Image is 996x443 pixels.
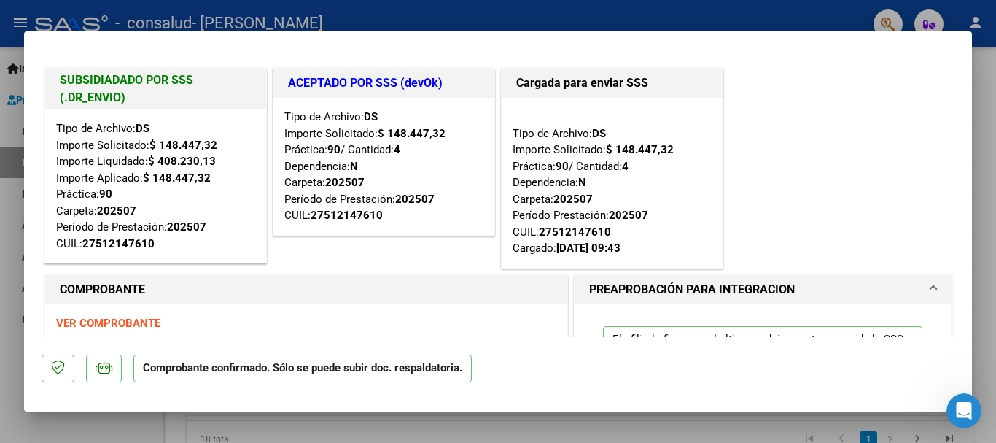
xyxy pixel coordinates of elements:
[622,160,629,173] strong: 4
[364,110,378,123] strong: DS
[395,193,435,206] strong: 202507
[589,281,795,298] h1: PREAPROBACIÓN PARA INTEGRACION
[578,176,586,189] strong: N
[56,317,160,330] a: VER COMPROBANTE
[553,193,593,206] strong: 202507
[311,207,383,224] div: 27512147610
[325,176,365,189] strong: 202507
[60,72,252,107] h1: SUBSIDIADADO POR SSS (.DR_ENVIO)
[539,224,611,241] div: 27512147610
[148,155,216,168] strong: $ 408.230,13
[143,172,211,185] strong: $ 148.447,32
[56,120,255,252] div: Tipo de Archivo: Importe Solicitado: Importe Liquidado: Importe Aplicado: Práctica: Carpeta: Perí...
[609,209,648,222] strong: 202507
[288,74,480,92] h1: ACEPTADO POR SSS (devOk)
[133,355,472,383] p: Comprobante confirmado. Sólo se puede subir doc. respaldatoria.
[603,326,922,381] p: El afiliado figura en el ultimo padrón que tenemos de la SSS de
[99,188,112,201] strong: 90
[516,74,708,92] h1: Cargada para enviar SSS
[946,393,981,428] iframe: Intercom live chat
[284,109,483,224] div: Tipo de Archivo: Importe Solicitado: Práctica: / Cantidad: Dependencia: Carpeta: Período de Prest...
[556,242,620,255] strong: [DATE] 09:43
[60,282,145,296] strong: COMPROBANTE
[149,139,217,152] strong: $ 148.447,32
[82,236,155,253] div: 27512147610
[606,143,674,156] strong: $ 148.447,32
[350,160,358,173] strong: N
[378,127,446,140] strong: $ 148.447,32
[136,122,149,135] strong: DS
[575,275,951,304] mat-expansion-panel-header: PREAPROBACIÓN PARA INTEGRACION
[97,204,136,217] strong: 202507
[167,220,206,234] strong: 202507
[513,109,712,257] div: Tipo de Archivo: Importe Solicitado: Práctica: / Cantidad: Dependencia: Carpeta: Período Prestaci...
[394,143,400,156] strong: 4
[592,127,606,140] strong: DS
[327,143,341,156] strong: 90
[556,160,569,173] strong: 90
